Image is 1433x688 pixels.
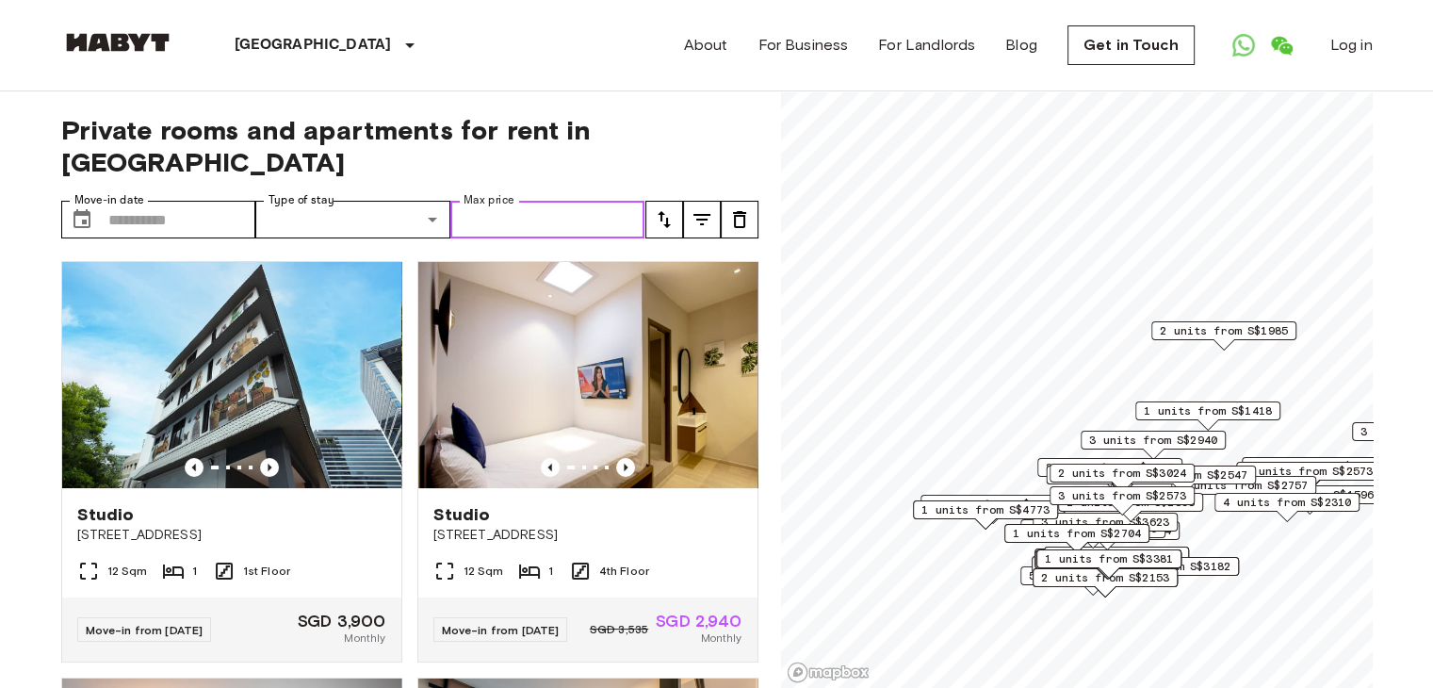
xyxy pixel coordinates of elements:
span: 3 units from S$3623 [1041,514,1169,531]
span: 1 units from S$2547 [1119,467,1247,483]
div: Map marker [1037,458,1182,487]
div: Map marker [1036,549,1181,579]
span: 1 units from S$1418 [1144,402,1272,419]
div: Map marker [920,495,1066,524]
a: Open WeChat [1262,26,1300,64]
a: Log in [1330,34,1373,57]
span: Move-in from [DATE] [442,623,560,637]
span: 1 [548,563,553,580]
div: Map marker [1044,547,1189,576]
a: Open WhatsApp [1225,26,1262,64]
div: Map marker [1058,493,1203,522]
a: Get in Touch [1067,25,1195,65]
span: 1 units from S$3381 [1045,550,1173,567]
span: SGD 2,940 [656,613,741,630]
span: 1 units from S$4196 [929,496,1057,513]
label: Type of stay [269,192,334,208]
span: Move-in from [DATE] [86,623,204,637]
span: 1 units from S$2704 [1013,525,1141,542]
label: Max price [464,192,514,208]
img: Marketing picture of unit SG-01-110-033-001 [418,262,757,488]
a: Blog [1005,34,1037,57]
span: 5 units from S$1680 [1029,567,1157,584]
a: Marketing picture of unit SG-01-110-033-001Previous imagePrevious imageStudio[STREET_ADDRESS]12 S... [417,261,758,663]
div: Map marker [1034,521,1180,550]
span: 1 units from S$4773 [921,501,1050,518]
div: Map marker [1094,557,1239,586]
span: 12 Sqm [464,563,504,580]
span: Monthly [344,630,385,647]
div: Map marker [1111,466,1256,495]
div: Map marker [913,500,1058,530]
span: Studio [433,503,491,526]
span: [STREET_ADDRESS] [433,526,742,545]
div: Map marker [1020,566,1165,596]
span: Studio [77,503,135,526]
label: Move-in date [74,192,144,208]
span: 2 units from S$1985 [1160,322,1288,339]
span: Monthly [700,630,741,647]
a: About [684,34,728,57]
div: Map marker [1050,486,1195,516]
div: Map marker [1171,476,1316,505]
div: Map marker [1033,513,1178,542]
div: Map marker [1034,550,1180,580]
span: 2 units from S$3024 [1058,465,1186,482]
span: 12 Sqm [107,563,148,580]
button: Previous image [616,458,635,477]
span: 5 units from S$1838 [1052,548,1181,565]
span: 3 units from S$2940 [1089,432,1217,449]
span: 3 units from S$1480 [1250,458,1378,475]
div: Map marker [1046,466,1197,495]
img: Habyt [61,33,174,52]
div: Map marker [1081,431,1226,460]
span: 1 units from S$3182 [1102,558,1230,575]
button: tune [683,201,721,238]
span: SGD 3,900 [298,613,385,630]
div: Map marker [1032,556,1177,585]
div: Map marker [1035,550,1181,580]
a: For Landlords [878,34,975,57]
div: Map marker [1033,568,1178,598]
div: Map marker [1242,457,1387,486]
a: Marketing picture of unit SG-01-110-044_001Previous imagePrevious imageStudio[STREET_ADDRESS]12 S... [61,261,402,663]
div: Map marker [1004,524,1149,553]
span: SGD 3,535 [590,621,648,638]
div: Map marker [1214,493,1360,522]
button: Previous image [185,458,204,477]
button: tune [721,201,758,238]
span: 4th Floor [599,563,649,580]
button: Previous image [541,458,560,477]
a: For Business [757,34,848,57]
span: 3 units from S$1985 [1046,459,1174,476]
div: Map marker [1050,464,1195,493]
div: Map marker [1135,401,1280,431]
a: Mapbox logo [787,662,870,683]
span: 2 units from S$2757 [1180,477,1308,494]
p: [GEOGRAPHIC_DATA] [235,34,392,57]
div: Map marker [1151,321,1296,351]
span: [STREET_ADDRESS] [77,526,386,545]
span: 1 units from S$2573 [1245,463,1373,480]
span: 1st Floor [243,563,290,580]
button: tune [645,201,683,238]
span: Private rooms and apartments for rent in [GEOGRAPHIC_DATA] [61,114,758,178]
button: Choose date [63,201,101,238]
span: 3 units from S$2573 [1058,487,1186,504]
span: 1 [192,563,197,580]
span: 4 units from S$2310 [1223,494,1351,511]
div: Map marker [1236,462,1381,491]
button: Previous image [260,458,279,477]
img: Marketing picture of unit SG-01-110-044_001 [62,262,401,488]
